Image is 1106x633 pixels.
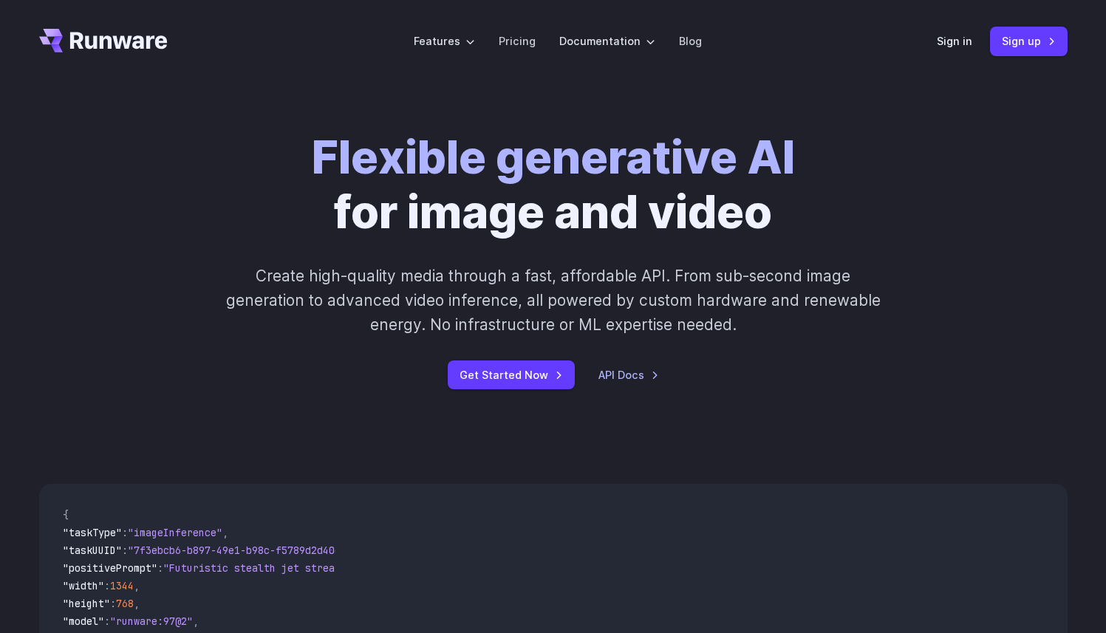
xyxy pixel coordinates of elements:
span: , [134,579,140,592]
p: Create high-quality media through a fast, affordable API. From sub-second image generation to adv... [224,264,882,338]
span: "runware:97@2" [110,615,193,628]
a: Blog [679,32,702,49]
span: "taskType" [63,526,122,539]
span: "imageInference" [128,526,222,539]
span: 1344 [110,579,134,592]
label: Documentation [559,32,655,49]
span: , [193,615,199,628]
span: "width" [63,579,104,592]
span: : [104,615,110,628]
span: { [63,508,69,521]
span: "model" [63,615,104,628]
span: : [122,544,128,557]
a: Sign in [937,32,972,49]
a: Get Started Now [448,360,575,389]
a: Go to / [39,29,168,52]
span: "positivePrompt" [63,561,157,575]
label: Features [414,32,475,49]
span: "7f3ebcb6-b897-49e1-b98c-f5789d2d40d7" [128,544,352,557]
span: : [122,526,128,539]
h1: for image and video [312,130,795,240]
span: : [110,597,116,610]
span: "taskUUID" [63,544,122,557]
span: : [104,579,110,592]
span: , [134,597,140,610]
a: Sign up [990,27,1068,55]
a: API Docs [598,366,659,383]
span: : [157,561,163,575]
strong: Flexible generative AI [312,129,795,185]
span: , [222,526,228,539]
a: Pricing [499,32,536,49]
span: 768 [116,597,134,610]
span: "Futuristic stealth jet streaking through a neon-lit cityscape with glowing purple exhaust" [163,561,701,575]
span: "height" [63,597,110,610]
